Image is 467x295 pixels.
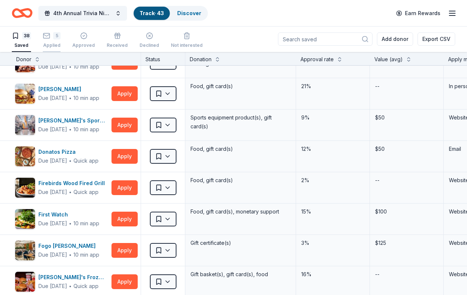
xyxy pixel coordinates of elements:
button: Apply [111,118,138,132]
div: 5 [53,32,61,39]
div: Donatos Pizza [38,147,99,156]
button: 38Saved [12,29,31,52]
button: Apply [111,149,138,164]
div: $125 [374,238,439,248]
div: Status [141,52,185,65]
div: [PERSON_NAME]'s Frozen Custard & Steakburgers [38,273,109,282]
div: Gift certificate(s) [190,238,291,248]
div: Declined [140,42,159,48]
div: Food, gift card(s), monetary support [190,206,291,217]
button: Add donor [377,32,413,46]
div: Received [107,42,128,48]
button: Export CSV [418,32,455,46]
button: Image for Firebirds Wood Fired GrillFirebirds Wood Fired GrillDue [DATE]∙Quick app [15,177,109,198]
span: ∙ [69,95,72,101]
button: Apply [111,274,138,289]
div: Food, gift card(s) [190,175,291,185]
div: 16% [301,269,365,280]
div: Firebirds Wood Fired Grill [38,179,108,188]
div: Applied [43,42,61,48]
div: Due [DATE] [38,94,67,103]
button: Track· 43Discover [133,6,208,21]
div: 10 min app [73,63,99,70]
div: Due [DATE] [38,219,67,228]
span: ∙ [69,189,72,195]
span: ∙ [69,220,72,226]
button: Image for Dick's Sporting Goods[PERSON_NAME]'s Sporting GoodsDue [DATE]∙10 min app [15,115,109,135]
div: Food, gift card(s) [190,144,291,154]
span: ∙ [69,251,72,258]
button: Declined [140,29,159,52]
div: Due [DATE] [38,188,67,197]
img: Image for Firebirds Wood Fired Grill [15,178,35,198]
a: Earn Rewards [392,7,445,20]
div: Donation [190,55,212,64]
div: Fogo [PERSON_NAME] [38,242,99,250]
button: Not interested [171,29,203,52]
img: Image for Dick's Sporting Goods [15,115,35,135]
div: 9% [301,112,365,123]
div: 10 min app [73,220,99,227]
span: ∙ [69,63,72,70]
a: Home [12,4,32,22]
div: 21% [301,81,365,91]
div: -- [374,175,380,185]
button: Image for Donatos PizzaDonatos PizzaDue [DATE]∙Quick app [15,146,109,167]
div: Donor [16,55,31,64]
div: -- [374,269,380,280]
div: Not interested [171,42,203,48]
input: Search saved [278,32,372,46]
a: Discover [177,10,201,16]
button: Apply [111,243,138,258]
img: Image for Fogo de Chao [15,240,35,260]
span: 4th Annual Trivia Night [53,9,112,18]
div: $100 [374,206,439,217]
span: ∙ [69,283,72,289]
button: Image for First WatchFirst WatchDue [DATE]∙10 min app [15,209,109,229]
div: Quick app [73,282,99,290]
div: 12% [301,144,365,154]
button: Image for Fogo de ChaoFogo [PERSON_NAME]Due [DATE]∙10 min app [15,240,109,261]
div: [PERSON_NAME]'s Sporting Goods [38,116,109,125]
img: Image for Donatos Pizza [15,146,35,166]
a: Track· 43 [140,10,164,16]
button: Apply [111,86,138,101]
span: ∙ [69,126,72,132]
div: Quick app [73,157,99,164]
img: Image for First Watch [15,209,35,229]
div: First Watch [38,210,99,219]
div: [PERSON_NAME] [38,85,99,94]
img: Image for Culver's [15,84,35,104]
button: Apply [111,212,138,226]
img: Image for Freddy's Frozen Custard & Steakburgers [15,272,35,292]
div: $50 [374,112,439,123]
div: 2% [301,175,365,185]
span: ∙ [69,157,72,164]
div: Due [DATE] [38,62,67,71]
button: 4th Annual Trivia Night [38,6,127,21]
div: 3% [301,238,365,248]
button: Image for Culver's [PERSON_NAME]Due [DATE]∙10 min app [15,83,109,104]
div: 10 min app [73,94,99,102]
div: Due [DATE] [38,156,67,165]
div: Food, gift card(s) [190,81,291,91]
div: Due [DATE] [38,250,67,259]
div: Quick app [73,188,99,196]
div: Due [DATE] [38,125,67,134]
div: -- [374,81,380,91]
div: 38 [22,32,31,39]
div: Value (avg) [374,55,403,64]
div: Due [DATE] [38,282,67,291]
button: Apply [111,180,138,195]
div: Gift basket(s), gift card(s), food [190,269,291,280]
button: Image for Freddy's Frozen Custard & Steakburgers[PERSON_NAME]'s Frozen Custard & SteakburgersDue ... [15,271,109,292]
div: $50 [374,144,439,154]
div: 10 min app [73,126,99,133]
div: Approval rate [301,55,334,64]
button: 5Applied [43,29,61,52]
div: 15% [301,206,365,217]
button: Approved [72,29,95,52]
button: Received [107,29,128,52]
div: Sports equipment product(s), gift card(s) [190,112,291,132]
div: Saved [12,42,31,48]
